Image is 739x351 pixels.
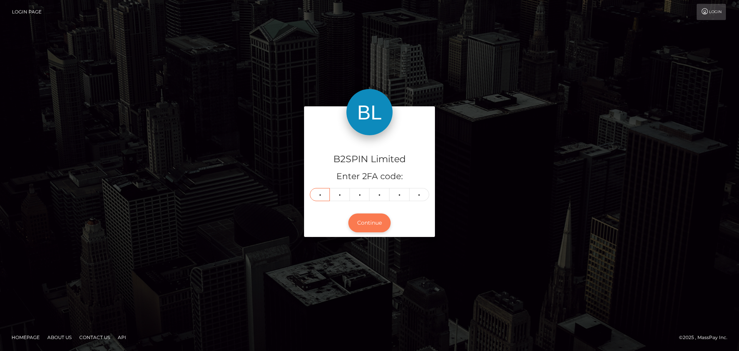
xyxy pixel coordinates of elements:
[348,213,391,232] button: Continue
[44,331,75,343] a: About Us
[697,4,726,20] a: Login
[115,331,129,343] a: API
[310,171,429,183] h5: Enter 2FA code:
[310,153,429,166] h4: B2SPIN Limited
[76,331,113,343] a: Contact Us
[12,4,42,20] a: Login Page
[346,89,393,135] img: B2SPIN Limited
[8,331,43,343] a: Homepage
[679,333,733,342] div: © 2025 , MassPay Inc.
